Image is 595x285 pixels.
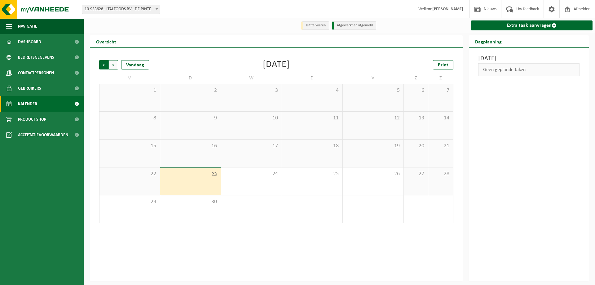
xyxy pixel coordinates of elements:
span: 12 [346,115,400,122]
td: D [282,73,343,84]
td: Z [428,73,453,84]
a: Print [433,60,453,69]
span: 1 [103,87,157,94]
span: 8 [103,115,157,122]
span: 4 [285,87,340,94]
span: 16 [163,143,218,149]
span: 10 [224,115,279,122]
span: Volgende [109,60,118,69]
span: 3 [224,87,279,94]
span: 22 [103,171,157,177]
td: W [221,73,282,84]
span: Dashboard [18,34,41,50]
span: Contactpersonen [18,65,54,81]
span: 15 [103,143,157,149]
span: 10-933628 - ITALFOODS BV - DE PINTE [82,5,160,14]
span: 29 [103,198,157,205]
span: Bedrijfsgegevens [18,50,54,65]
span: 6 [407,87,425,94]
h2: Overzicht [90,35,122,47]
span: Kalender [18,96,37,112]
span: 2 [163,87,218,94]
li: Afgewerkt en afgemeld [332,21,376,30]
h3: [DATE] [478,54,580,63]
span: Product Shop [18,112,46,127]
span: 28 [431,171,450,177]
span: 13 [407,115,425,122]
span: 7 [431,87,450,94]
span: Gebruikers [18,81,41,96]
span: 27 [407,171,425,177]
span: 21 [431,143,450,149]
span: 24 [224,171,279,177]
td: Z [404,73,429,84]
span: 19 [346,143,400,149]
span: 25 [285,171,340,177]
div: Geen geplande taken [478,63,580,76]
a: Extra taak aanvragen [471,20,593,30]
span: Print [438,63,448,68]
span: 26 [346,171,400,177]
span: 5 [346,87,400,94]
span: Navigatie [18,19,37,34]
strong: [PERSON_NAME] [432,7,463,11]
div: [DATE] [263,60,290,69]
span: 17 [224,143,279,149]
h2: Dagplanning [469,35,508,47]
span: 11 [285,115,340,122]
span: Acceptatievoorwaarden [18,127,68,143]
span: Vorige [99,60,108,69]
span: 20 [407,143,425,149]
span: 14 [431,115,450,122]
td: D [160,73,221,84]
span: 30 [163,198,218,205]
li: Uit te voeren [301,21,329,30]
td: V [343,73,404,84]
td: M [99,73,160,84]
span: 23 [163,171,218,178]
div: Vandaag [121,60,149,69]
span: 18 [285,143,340,149]
span: 9 [163,115,218,122]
